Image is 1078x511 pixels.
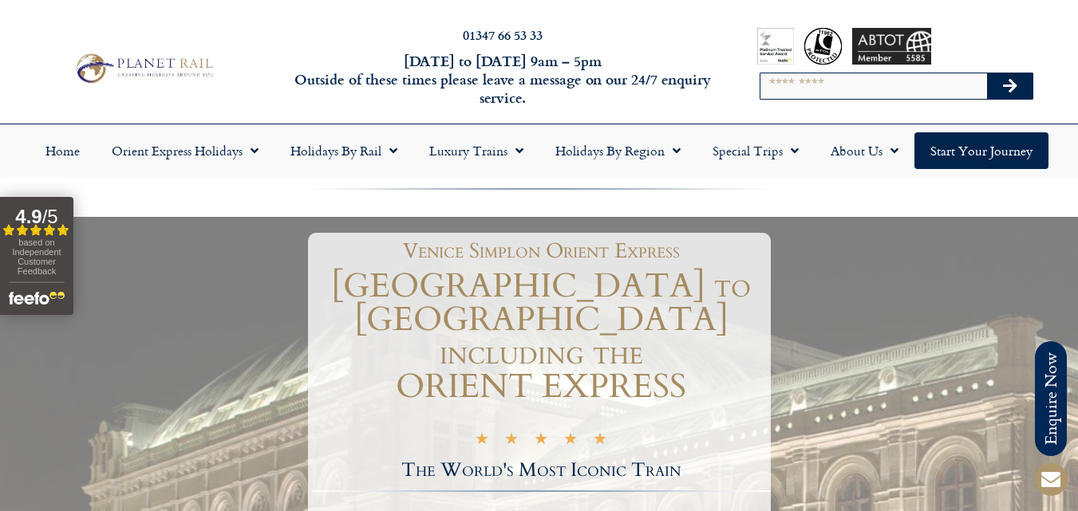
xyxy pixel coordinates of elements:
[291,52,714,108] h6: [DATE] to [DATE] 9am – 5pm Outside of these times please leave a message on our 24/7 enquiry serv...
[463,26,543,44] a: 01347 66 53 33
[914,132,1048,169] a: Start your Journey
[987,73,1033,99] button: Search
[70,50,217,86] img: Planet Rail Train Holidays Logo
[475,432,489,450] i: ★
[534,432,548,450] i: ★
[312,461,771,480] h2: The World's Most Iconic Train
[413,132,539,169] a: Luxury Trains
[697,132,815,169] a: Special Trips
[563,432,578,450] i: ★
[593,432,607,450] i: ★
[320,241,763,261] h1: Venice Simplon Orient Express
[96,132,274,169] a: Orient Express Holidays
[274,132,413,169] a: Holidays by Rail
[815,132,914,169] a: About Us
[312,269,771,403] h1: [GEOGRAPHIC_DATA] to [GEOGRAPHIC_DATA] including the ORIENT EXPRESS
[8,132,1070,169] nav: Menu
[504,432,519,450] i: ★
[30,132,96,169] a: Home
[539,132,697,169] a: Holidays by Region
[475,430,607,450] div: 5/5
